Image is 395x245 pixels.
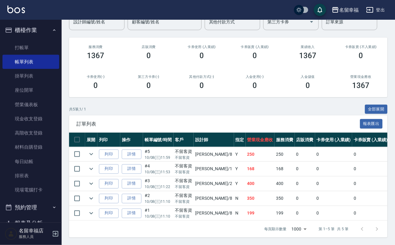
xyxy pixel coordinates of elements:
[295,177,315,191] td: 0
[175,155,192,160] p: 不留客資
[2,183,59,197] a: 現場電腦打卡
[299,51,317,60] h3: 1367
[246,191,275,206] td: 350
[200,81,204,90] h3: 0
[246,177,275,191] td: 400
[236,45,274,49] h2: 卡券販賣 (入業績)
[329,4,361,16] button: 名留幸福
[175,170,192,175] p: 不留客資
[315,206,352,221] td: 0
[289,75,327,79] h2: 入金儲值
[194,133,234,147] th: 設計師
[120,133,143,147] th: 操作
[246,133,275,147] th: 營業現金應收
[175,178,192,184] div: 不留客資
[19,228,50,234] h5: 名留幸福店
[2,98,59,112] a: 營業儀表板
[145,184,172,190] p: 10/08 (三) 11:22
[2,155,59,169] a: 每日結帳
[145,155,172,160] p: 10/08 (三) 11:59
[246,147,275,162] td: 250
[234,191,246,206] td: N
[175,214,192,219] p: 不留客資
[122,150,142,159] a: 詳情
[352,81,370,90] h3: 1367
[274,133,295,147] th: 服務消費
[274,206,295,221] td: 199
[352,133,389,147] th: 卡券販賣 (入業績)
[360,119,383,129] button: 報表匯出
[2,199,59,215] button: 預約管理
[315,147,352,162] td: 0
[359,51,363,60] h3: 0
[274,162,295,176] td: 168
[143,177,174,191] td: #3
[315,162,352,176] td: 0
[122,209,142,218] a: 詳情
[175,193,192,199] div: 不留客資
[2,55,59,69] a: 帳單列表
[2,215,59,231] button: 報表及分析
[295,191,315,206] td: 0
[352,177,389,191] td: 0
[87,51,104,60] h3: 1367
[236,75,274,79] h2: 入金使用(-)
[5,228,17,240] img: Person
[2,140,59,154] a: 材料自購登錄
[146,51,151,60] h3: 0
[76,75,115,79] h2: 卡券使用(-)
[7,6,25,13] img: Logo
[289,221,309,238] div: 1000
[85,133,97,147] th: 展開
[130,75,168,79] h2: 第三方卡券(-)
[342,75,380,79] h2: 營業現金應收
[2,112,59,126] a: 現金收支登錄
[295,206,315,221] td: 0
[2,69,59,83] a: 掛單列表
[99,150,119,159] button: 列印
[234,177,246,191] td: Y
[194,206,234,221] td: [PERSON_NAME] /8
[364,4,388,16] button: 登出
[76,45,115,49] h3: 服務消費
[352,191,389,206] td: 0
[200,51,204,60] h3: 0
[183,45,221,49] h2: 卡券使用 (入業績)
[87,179,96,188] button: expand row
[365,105,388,114] button: 全部展開
[99,194,119,203] button: 列印
[342,45,380,49] h2: 卡券販賣 (不入業績)
[87,209,96,218] button: expand row
[122,164,142,174] a: 詳情
[315,191,352,206] td: 0
[246,206,275,221] td: 199
[175,199,192,205] p: 不留客資
[314,4,326,16] button: save
[194,162,234,176] td: [PERSON_NAME] /1
[194,147,234,162] td: [PERSON_NAME] /8
[352,206,389,221] td: 0
[143,133,174,147] th: 帳單編號/時間
[194,191,234,206] td: [PERSON_NAME] /8
[295,162,315,176] td: 0
[306,81,310,90] h3: 0
[246,162,275,176] td: 168
[274,191,295,206] td: 350
[122,179,142,189] a: 詳情
[175,207,192,214] div: 不留客資
[143,147,174,162] td: #5
[99,209,119,218] button: 列印
[295,147,315,162] td: 0
[69,106,86,112] p: 共 5 筆, 1 / 1
[175,163,192,170] div: 不留客資
[174,133,194,147] th: 客戶
[122,194,142,203] a: 詳情
[289,45,327,49] h2: 業績收入
[274,147,295,162] td: 250
[87,150,96,159] button: expand row
[87,164,96,174] button: expand row
[234,162,246,176] td: Y
[352,162,389,176] td: 0
[146,81,151,90] h3: 0
[234,147,246,162] td: Y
